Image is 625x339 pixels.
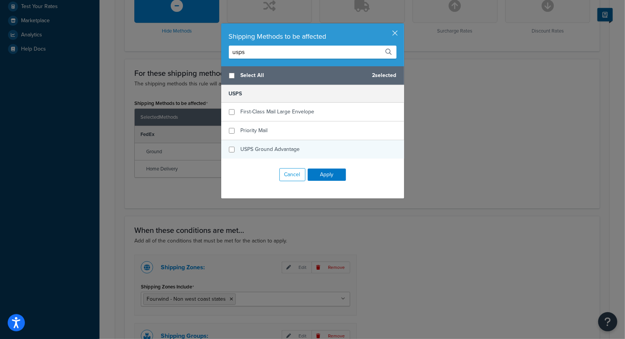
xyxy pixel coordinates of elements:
button: Cancel [279,168,305,181]
span: Select All [241,70,366,81]
span: First-Class Mail Large Envelope [241,108,315,116]
span: USPS Ground Advantage [241,145,300,153]
div: Shipping Methods to be affected [229,31,397,42]
input: Search [229,46,397,59]
button: Apply [308,169,346,181]
span: Priority Mail [241,126,268,134]
h5: USPS [221,85,404,103]
div: 2 selected [221,66,404,85]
